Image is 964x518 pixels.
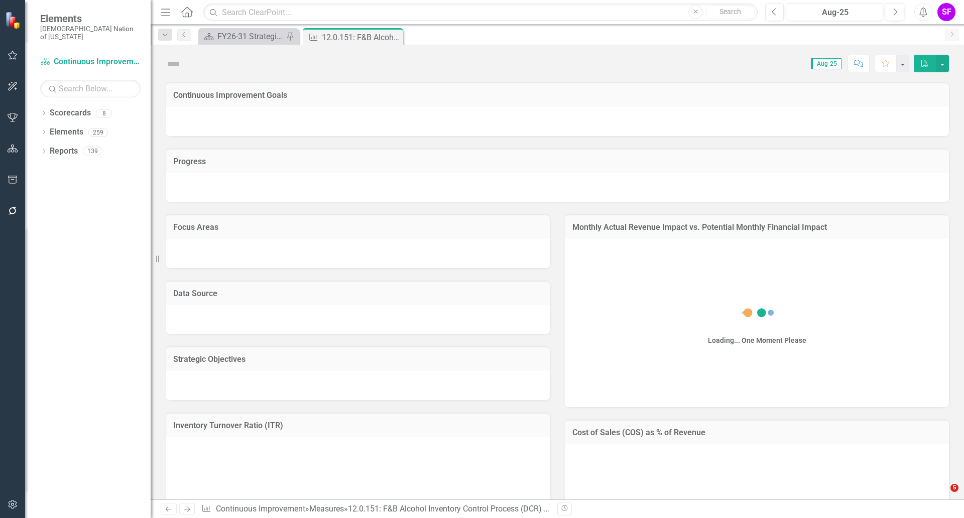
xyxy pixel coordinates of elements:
[50,126,83,138] a: Elements
[83,147,102,156] div: 139
[322,31,401,44] div: 12.0.151: F&B Alcohol Inventory Control Process (DCR) KPIs
[40,80,141,97] input: Search Below...
[572,428,941,437] h3: Cost of Sales (COS) as % of Revenue
[173,157,941,166] h3: Progress
[203,4,758,21] input: Search ClearPoint...
[173,421,542,430] h3: Inventory Turnover Ratio (ITR)
[348,504,560,513] div: 12.0.151: F&B Alcohol Inventory Control Process (DCR) KPIs
[5,12,23,29] img: ClearPoint Strategy
[787,3,883,21] button: Aug-25
[201,30,284,43] a: FY26-31 Strategic Plan
[96,109,112,117] div: 8
[309,504,344,513] a: Measures
[950,484,958,492] span: 5
[166,56,182,72] img: Not Defined
[50,146,78,157] a: Reports
[217,30,284,43] div: FY26-31 Strategic Plan
[216,504,305,513] a: Continuous Improvement
[705,5,755,19] button: Search
[50,107,91,119] a: Scorecards
[173,289,542,298] h3: Data Source
[572,223,941,232] h3: Monthly Actual Revenue Impact vs. Potential Monthly Financial Impact
[40,25,141,41] small: [DEMOGRAPHIC_DATA] Nation of [US_STATE]
[811,58,841,69] span: Aug-25
[719,8,741,16] span: Search
[173,91,941,100] h3: Continuous Improvement Goals
[40,13,141,25] span: Elements
[790,7,880,19] div: Aug-25
[201,503,550,515] div: » »
[937,3,955,21] button: SF
[708,335,806,345] div: Loading... One Moment Please
[40,56,141,68] a: Continuous Improvement
[88,128,108,137] div: 259
[930,484,954,508] iframe: Intercom live chat
[173,355,542,364] h3: Strategic Objectives
[173,223,542,232] h3: Focus Areas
